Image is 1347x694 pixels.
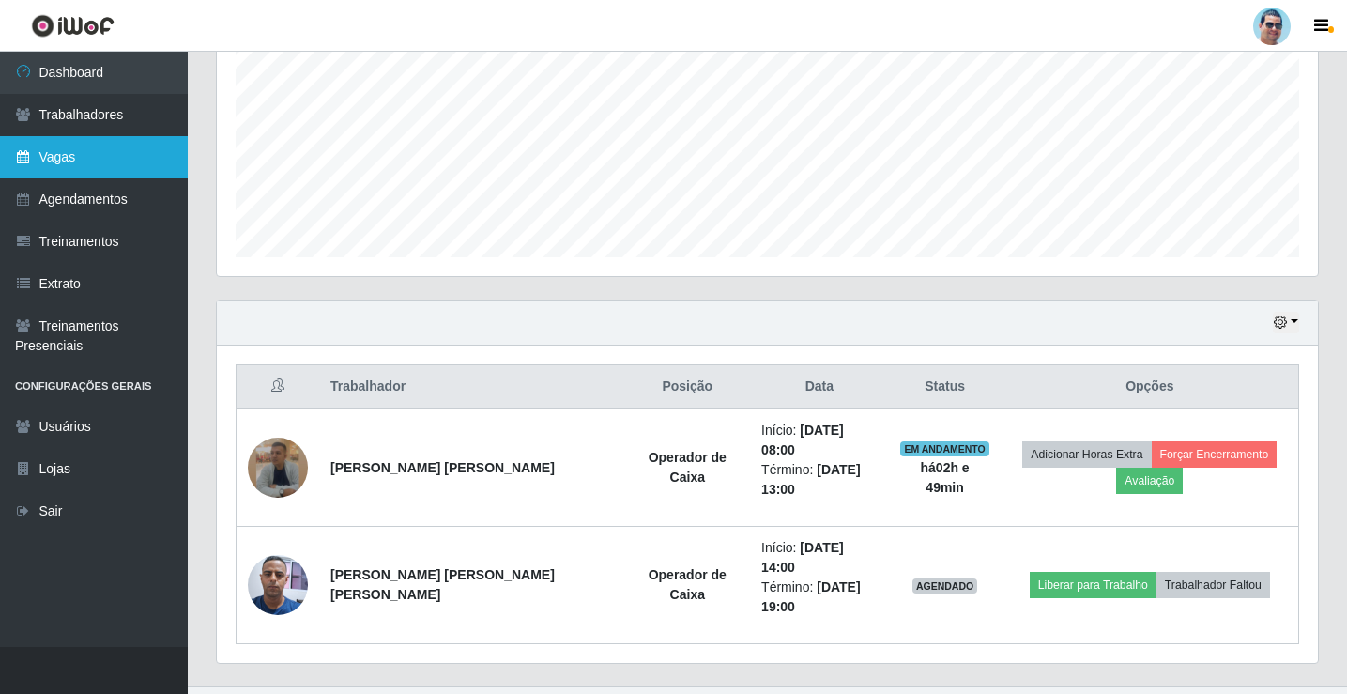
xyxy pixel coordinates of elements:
[330,567,555,602] strong: [PERSON_NAME] [PERSON_NAME] [PERSON_NAME]
[330,460,555,475] strong: [PERSON_NAME] [PERSON_NAME]
[1156,572,1270,598] button: Trabalhador Faltou
[1022,441,1151,468] button: Adicionar Horas Extra
[1030,572,1156,598] button: Liberar para Trabalho
[912,578,978,594] span: AGENDADO
[649,450,727,485] strong: Operador de Caixa
[761,540,844,575] time: [DATE] 14:00
[248,438,308,498] img: 1755044277003.jpeg
[1116,468,1183,494] button: Avaliação
[248,545,308,625] img: 1738774226502.jpeg
[649,567,727,602] strong: Operador de Caixa
[889,365,1002,409] th: Status
[900,441,989,456] span: EM ANDAMENTO
[921,460,970,495] strong: há 02 h e 49 min
[624,365,750,409] th: Posição
[761,421,877,460] li: Início:
[750,365,888,409] th: Data
[761,578,877,617] li: Término:
[761,460,877,500] li: Término:
[1002,365,1299,409] th: Opções
[319,365,624,409] th: Trabalhador
[31,14,115,38] img: CoreUI Logo
[761,423,844,457] time: [DATE] 08:00
[1152,441,1278,468] button: Forçar Encerramento
[761,538,877,578] li: Início:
